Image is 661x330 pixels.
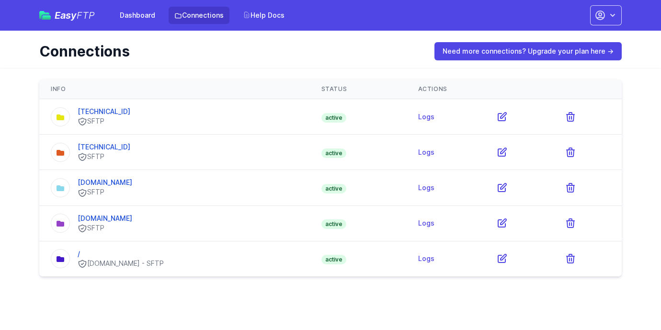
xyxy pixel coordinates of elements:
[78,116,130,126] div: SFTP
[39,43,421,60] h1: Connections
[321,219,346,229] span: active
[169,7,229,24] a: Connections
[39,80,310,99] th: Info
[77,10,95,21] span: FTP
[78,143,130,151] a: [TECHNICAL_ID]
[418,148,434,156] a: Logs
[78,250,80,258] a: /
[78,214,132,222] a: [DOMAIN_NAME]
[321,113,346,123] span: active
[78,107,130,115] a: [TECHNICAL_ID]
[418,254,434,262] a: Logs
[78,187,132,197] div: SFTP
[39,11,95,20] a: EasyFTP
[321,148,346,158] span: active
[78,152,130,162] div: SFTP
[434,42,622,60] a: Need more connections? Upgrade your plan here →
[114,7,161,24] a: Dashboard
[237,7,290,24] a: Help Docs
[418,219,434,227] a: Logs
[39,11,51,20] img: easyftp_logo.png
[310,80,407,99] th: Status
[78,259,164,269] div: [DOMAIN_NAME] - SFTP
[78,178,132,186] a: [DOMAIN_NAME]
[418,183,434,192] a: Logs
[321,184,346,193] span: active
[321,255,346,264] span: active
[407,80,622,99] th: Actions
[55,11,95,20] span: Easy
[78,223,132,233] div: SFTP
[418,113,434,121] a: Logs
